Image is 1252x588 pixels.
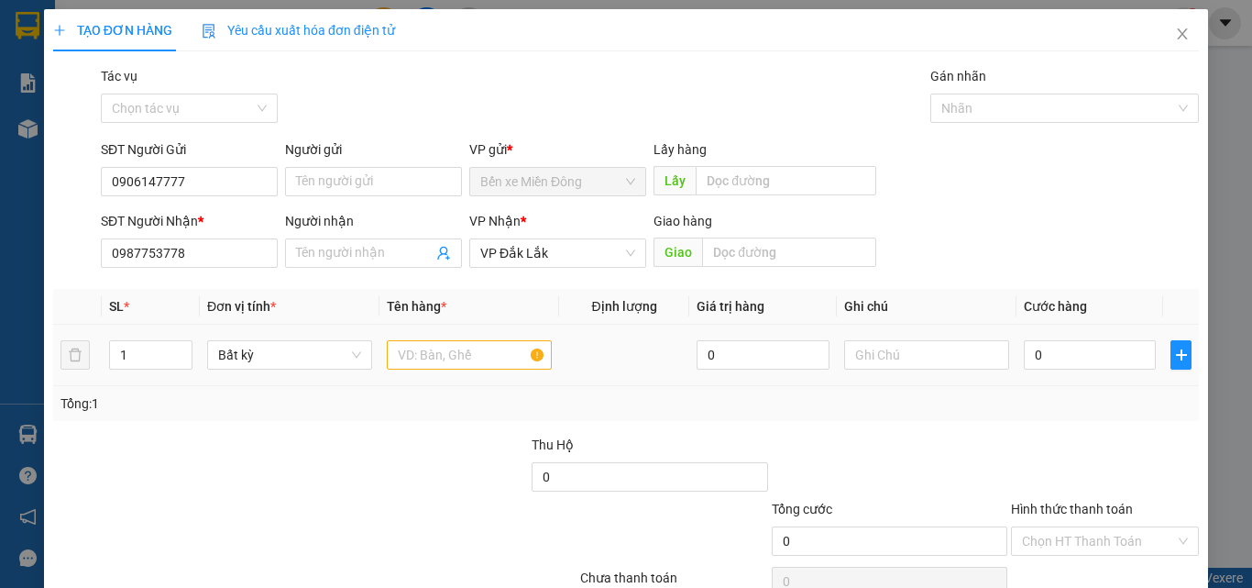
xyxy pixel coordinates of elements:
[930,69,986,83] label: Gán nhãn
[1175,27,1190,41] span: close
[101,69,137,83] label: Tác vụ
[653,166,696,195] span: Lấy
[60,394,485,414] div: Tổng: 1
[53,24,66,37] span: plus
[436,246,451,261] span: user-add
[101,139,278,160] div: SĐT Người Gửi
[60,340,90,370] button: delete
[1170,340,1192,370] button: plus
[844,340,1009,370] input: Ghi Chú
[218,341,361,369] span: Bất kỳ
[1011,502,1133,516] label: Hình thức thanh toán
[387,299,446,314] span: Tên hàng
[1024,299,1087,314] span: Cước hàng
[653,214,712,228] span: Giao hàng
[480,239,635,267] span: VP Đắk Lắk
[202,24,216,39] img: icon
[837,289,1016,325] th: Ghi chú
[532,438,574,452] span: Thu Hộ
[101,211,278,231] div: SĐT Người Nhận
[9,9,266,44] li: Quý Thảo
[480,168,635,195] span: Bến xe Miền Đông
[202,23,395,38] span: Yêu cầu xuất hóa đơn điện tử
[653,238,702,267] span: Giao
[207,299,276,314] span: Đơn vị tính
[109,299,124,314] span: SL
[697,340,829,370] input: 0
[387,340,552,370] input: VD: Bàn, Ghế
[702,238,876,267] input: Dọc đường
[469,139,646,160] div: VP gửi
[469,214,521,228] span: VP Nhận
[285,139,462,160] div: Người gửi
[1171,348,1191,362] span: plus
[696,166,876,195] input: Dọc đường
[9,121,123,196] b: Quán nước dãy 8 - D07, BX Miền Đông 292 Đinh Bộ Lĩnh
[9,78,126,118] li: VP Bến xe Miền Đông
[126,102,139,115] span: environment
[591,299,656,314] span: Định lượng
[1157,9,1208,61] button: Close
[653,142,707,157] span: Lấy hàng
[772,502,832,516] span: Tổng cước
[53,23,172,38] span: TẠO ĐƠN HÀNG
[126,78,244,98] li: VP VP Đắk Lắk
[285,211,462,231] div: Người nhận
[9,122,22,135] span: environment
[697,299,764,314] span: Giá trị hàng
